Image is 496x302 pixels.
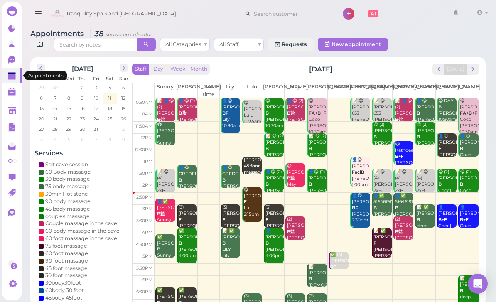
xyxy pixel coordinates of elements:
[67,84,70,91] span: 1
[108,125,111,133] span: 1
[178,228,197,271] div: ✅ [PERSON_NAME] [PERSON_NAME] 4:00pm - 5:30pm
[143,159,152,164] span: 1pm
[52,115,58,123] span: 21
[39,94,44,102] span: 6
[38,84,45,91] span: 29
[287,216,305,266] div: (2) [PERSON_NAME] [PERSON_NAME] |May 3:30pm - 4:30pm
[222,98,241,141] div: 👤😋 [PERSON_NAME] Lily 10:30am - 12:00pm
[52,125,59,133] span: 28
[45,198,91,205] div: 90 body massage
[94,84,98,91] span: 3
[80,136,84,143] span: 6
[120,105,126,112] span: 19
[265,241,269,246] b: B
[330,264,336,270] b: SC
[157,98,175,160] div: 📝 👤😋 (2) [PERSON_NAME] [DEMOGRAPHIC_DATA] [PERSON_NAME] |Sunny 10:30am - 11:30am
[395,216,413,266] div: (2) [PERSON_NAME] [PERSON_NAME] |May 3:30pm - 4:30pm
[373,241,376,246] b: F
[119,76,128,81] span: Sun
[142,206,152,211] span: 3pm
[241,83,263,98] th: Lulu
[45,257,88,265] div: 90 foot massage
[66,94,71,102] span: 8
[142,277,152,282] span: 6pm
[438,146,441,151] b: F
[179,177,182,183] b: B
[309,110,326,116] b: FA+B+F
[268,38,314,51] a: Requests
[39,136,43,143] span: 3
[436,83,457,98] th: [PERSON_NAME]
[178,98,197,141] div: 👤😋 (2) [PERSON_NAME] [PERSON_NAME]|May 10:30am - 11:30am
[45,242,87,250] div: 75 foot massage
[141,135,152,140] span: 12pm
[352,169,364,175] b: Fac|B
[222,165,241,214] div: 👤😋 GREDELE [PERSON_NAME]|[PERSON_NAME] 1:20pm - 2:20pm
[94,136,98,143] span: 7
[79,115,86,123] span: 23
[157,211,165,216] b: B盐
[136,194,152,200] span: 2:30pm
[416,204,435,254] div: 📝 ✅ [PERSON_NAME] deep [PERSON_NAME] 3:00pm - 4:00pm
[438,204,457,254] div: 👤[PERSON_NAME] Coco|[PERSON_NAME] 3:00pm - 4:00pm
[395,141,413,184] div: 😋 Kathoeen [PERSON_NAME] 12:20pm - 1:20pm
[106,32,152,37] small: shown on calendar
[287,229,295,234] b: B盐
[318,38,388,51] button: New appointment
[351,193,370,236] div: 👤😋 [PERSON_NAME] [PERSON_NAME] 2:30pm - 4:00pm
[222,241,226,246] b: B
[38,115,45,123] span: 20
[417,110,420,116] b: B
[120,115,127,123] span: 26
[45,294,82,302] div: 45body 45foot
[135,123,152,129] span: 11:30am
[53,94,57,102] span: 7
[265,228,284,271] div: 👤[PERSON_NAME] [PERSON_NAME] 4:00pm - 5:30pm
[373,98,392,147] div: 📝 😋 [PERSON_NAME] 653 [PERSON_NAME] [PERSON_NAME] [PERSON_NAME]|[PERSON_NAME] 10:30am
[309,146,312,151] b: B
[438,98,457,135] div: 😋 RAY [PERSON_NAME] 10:30am - 11:30am
[45,168,91,176] div: 60 Body massage
[120,94,126,102] span: 12
[45,250,88,257] div: 60 foot massage
[148,64,168,75] button: Day
[136,289,152,295] span: 6:30pm
[93,76,99,81] span: Fri
[459,169,478,219] div: 😋 (2) [PERSON_NAME] Coco|[PERSON_NAME] 1:30pm - 2:30pm
[222,177,226,183] b: B
[179,110,187,116] b: B盐
[53,136,57,143] span: 4
[308,133,327,189] div: 📝 😋 (2) [PERSON_NAME] [PERSON_NAME] [PERSON_NAME]|[PERSON_NAME] 12:00pm - 1:00pm
[265,110,269,116] b: B
[54,38,137,51] input: Search by notes
[438,169,457,219] div: 😋 (2) [PERSON_NAME] Coco|[PERSON_NAME] 1:30pm - 2:30pm
[265,217,268,222] b: F
[157,117,165,122] b: B盐
[395,229,403,234] b: B盐
[45,265,88,272] div: 45 foot massage
[287,163,305,200] div: 😋 [PERSON_NAME] May 1:15pm - 2:15pm
[309,182,312,187] b: B
[142,111,152,117] span: 11am
[395,205,398,211] b: B
[45,287,84,294] div: 60body 30 foot
[438,217,447,222] b: B+F
[222,228,241,277] div: 📝 ✅ [PERSON_NAME] LILY Lily 4:00pm - 5:15pm
[157,234,175,277] div: ✅ [PERSON_NAME] Sunny 4:15pm - 5:15pm
[38,105,44,112] span: 13
[136,218,152,223] span: 3:30pm
[90,29,152,38] i: 38
[460,288,463,293] b: B
[136,265,152,271] span: 5:30pm
[468,274,488,294] div: Open Intercom Messenger
[467,64,479,75] button: next
[79,105,85,112] span: 16
[25,71,67,80] div: Appointments
[251,7,331,20] input: Search customer
[243,100,262,125] div: 😋 [PERSON_NAME] Lulu 10:35am
[52,105,58,112] span: 14
[45,272,88,279] div: 30 foot massage
[416,98,435,141] div: 👤😋 [PERSON_NAME] [PERSON_NAME] 10:30am - 11:30am
[142,182,152,188] span: 2pm
[308,169,327,219] div: 👤😋 (2) [PERSON_NAME] [PERSON_NAME]|[PERSON_NAME] 1:30pm - 2:30pm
